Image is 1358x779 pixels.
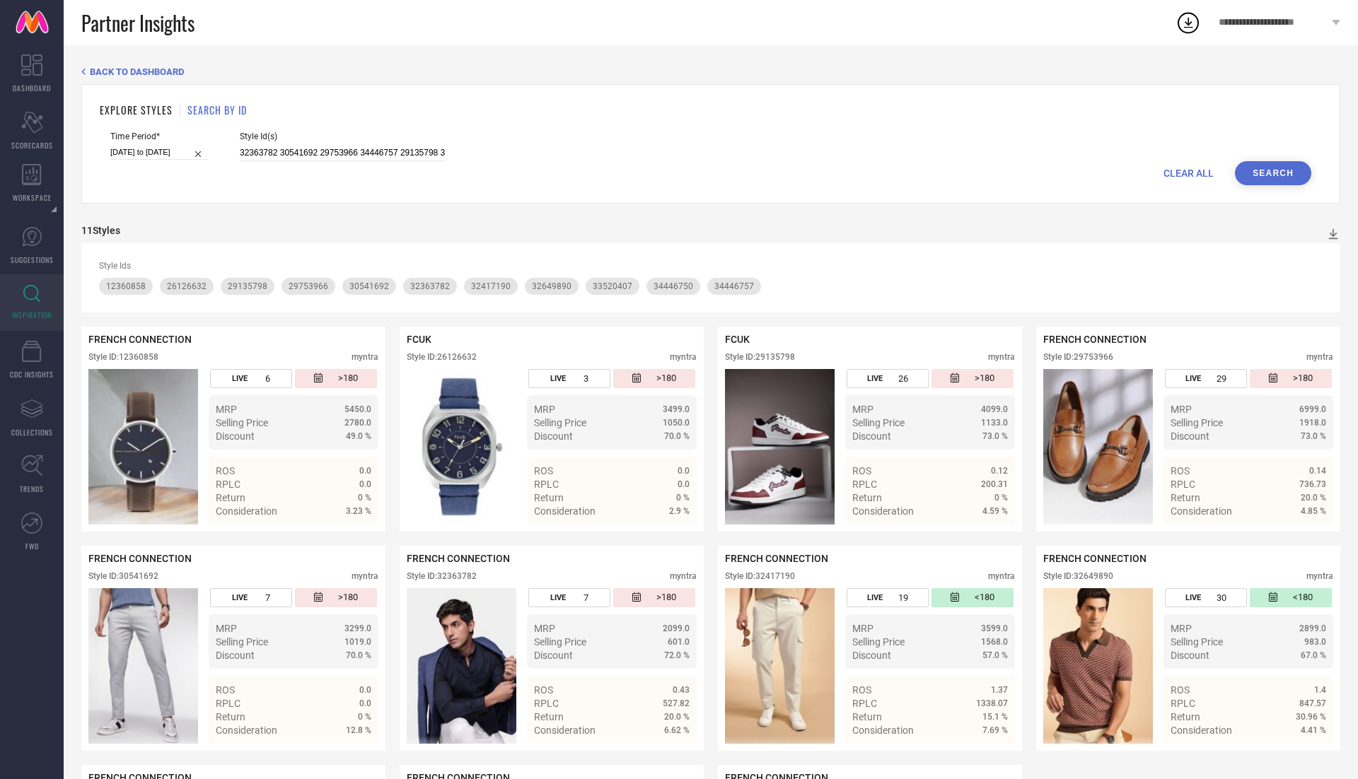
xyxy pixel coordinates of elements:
span: FRENCH CONNECTION [88,334,192,345]
div: Number of days the style has been live on the platform [847,588,928,607]
div: Number of days the style has been live on the platform [528,369,610,388]
a: Details [962,750,1008,761]
span: 20.0 % [664,712,690,722]
span: 29135798 [228,281,267,291]
span: 2899.0 [1299,623,1326,633]
span: MRP [1171,623,1192,634]
div: Click to view image [725,369,835,525]
span: 0.12 [991,466,1008,476]
h1: EXPLORE STYLES [100,102,173,117]
span: MRP [216,404,237,415]
span: 70.0 % [346,650,371,660]
span: Details [976,750,1008,761]
div: myntra [1306,571,1333,581]
span: RPLC [852,698,877,709]
span: Return [1171,492,1200,503]
span: SCORECARDS [11,140,53,151]
span: Discount [852,430,891,442]
div: Style ID: 26126632 [407,352,477,362]
div: Number of days since the style was first listed on the platform [295,588,376,607]
span: LIVE [867,593,883,602]
span: MRP [216,623,237,634]
div: Click to view image [88,588,198,744]
span: 2.9 % [669,506,690,516]
span: 4.85 % [1301,506,1326,516]
span: 0.0 [359,685,371,695]
span: ROS [1171,684,1190,696]
div: Style ID: 12360858 [88,352,158,362]
span: 7.69 % [982,725,1008,735]
span: ROS [534,465,553,476]
span: Consideration [852,505,914,517]
span: LIVE [867,374,883,383]
span: Consideration [1171,505,1232,517]
span: 0.0 [678,479,690,489]
div: Click to view image [407,588,516,744]
span: 0 % [358,493,371,503]
img: Style preview image [407,369,516,525]
span: MRP [852,623,874,634]
span: Consideration [1171,725,1232,736]
span: >180 [656,592,676,604]
span: 0.43 [673,685,690,695]
span: Consideration [216,505,277,517]
span: WORKSPACE [13,192,52,203]
span: RPLC [534,698,559,709]
span: 20.0 % [1301,493,1326,503]
span: 0.0 [359,466,371,476]
span: CLEAR ALL [1163,168,1214,179]
span: INSPIRATION [12,310,52,320]
a: Details [644,750,690,761]
div: Style ID: 29135798 [725,352,795,362]
span: 2099.0 [663,623,690,633]
span: RPLC [852,479,877,490]
span: 0 % [676,493,690,503]
span: 6.62 % [664,725,690,735]
span: 1019.0 [344,637,371,647]
span: Selling Price [852,636,905,648]
div: Click to view image [88,369,198,525]
span: FRENCH CONNECTION [1043,553,1147,564]
span: 847.57 [1299,698,1326,708]
span: 67.0 % [1301,650,1326,660]
span: ROS [852,684,871,696]
div: Click to view image [407,369,516,525]
span: RPLC [216,698,240,709]
span: LIVE [232,374,248,383]
span: 3599.0 [981,623,1008,633]
span: 1.4 [1314,685,1326,695]
span: 72.0 % [664,650,690,660]
span: 200.31 [981,479,1008,489]
span: 1338.07 [976,698,1008,708]
div: myntra [352,571,378,581]
span: >180 [975,373,994,385]
img: Style preview image [1043,369,1153,525]
span: Discount [1171,430,1209,442]
span: Return [852,711,882,722]
span: CDC INSIGHTS [10,369,54,380]
div: Number of days since the style was first listed on the platform [1250,369,1331,388]
span: 73.0 % [1301,431,1326,441]
span: 33520407 [593,281,632,291]
div: Number of days the style has been live on the platform [1165,369,1246,388]
a: Details [1280,750,1326,761]
span: 26 [898,373,908,384]
span: >180 [338,592,358,604]
span: Discount [534,650,573,661]
h1: SEARCH BY ID [187,102,247,117]
span: 1568.0 [981,637,1008,647]
span: Selling Price [534,636,586,648]
input: Enter comma separated style ids e.g. 12345, 67890 [240,145,445,161]
span: 0.0 [359,479,371,489]
span: MRP [534,623,555,634]
span: >180 [656,373,676,385]
span: Discount [852,650,891,661]
span: LIVE [550,593,566,602]
span: 7 [265,592,270,603]
div: Style ID: 29753966 [1043,352,1113,362]
span: 30.96 % [1296,712,1326,722]
span: Details [658,750,690,761]
span: ROS [534,684,553,696]
div: Number of days since the style was first listed on the platform [295,369,376,388]
div: Open download list [1176,10,1201,35]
